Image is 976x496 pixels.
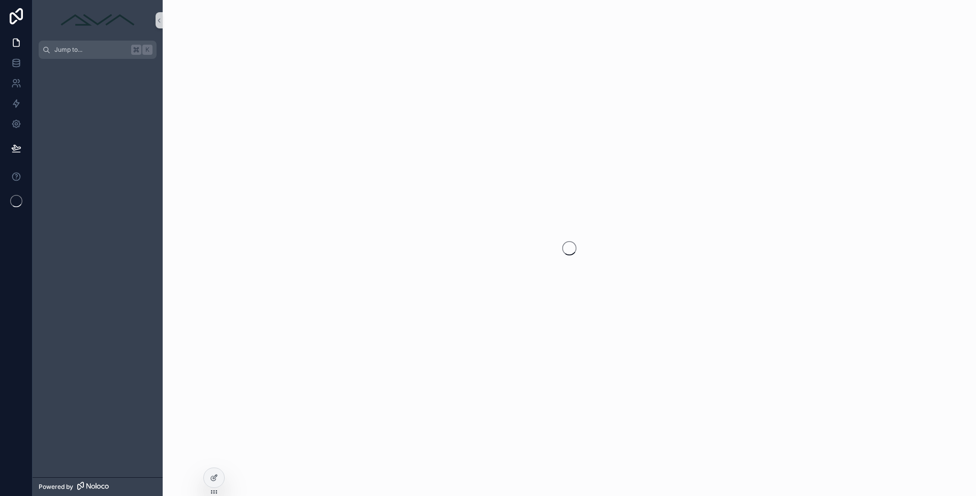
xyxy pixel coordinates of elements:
img: App logo [57,12,138,28]
div: scrollable content [33,59,163,77]
span: Powered by [39,483,73,491]
button: Jump to...K [39,41,157,59]
span: Jump to... [54,46,127,54]
a: Powered by [33,477,163,496]
span: K [143,46,151,54]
